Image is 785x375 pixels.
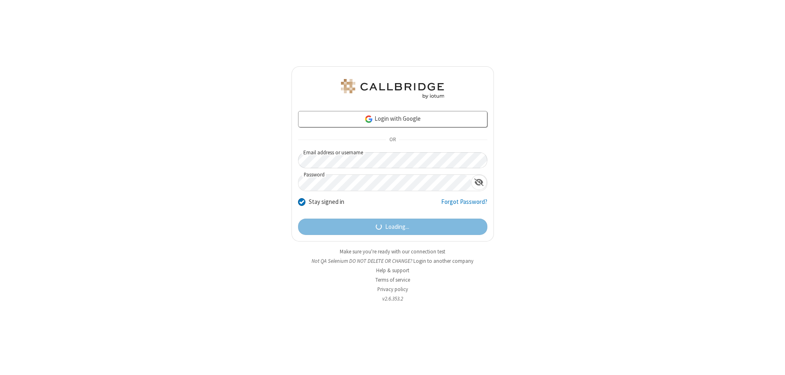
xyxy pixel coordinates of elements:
img: QA Selenium DO NOT DELETE OR CHANGE [339,79,446,99]
input: Email address or username [298,152,487,168]
li: Not QA Selenium DO NOT DELETE OR CHANGE? [292,257,494,265]
span: Loading... [385,222,409,232]
a: Login with Google [298,111,487,127]
a: Privacy policy [377,286,408,293]
div: Show password [471,175,487,190]
img: google-icon.png [364,115,373,124]
a: Terms of service [375,276,410,283]
a: Help & support [376,267,409,274]
li: v2.6.353.2 [292,295,494,303]
label: Stay signed in [309,197,344,207]
iframe: Chat [765,354,779,369]
input: Password [298,175,471,191]
button: Loading... [298,219,487,235]
a: Make sure you're ready with our connection test [340,248,445,255]
a: Forgot Password? [441,197,487,213]
span: OR [386,134,399,146]
button: Login to another company [413,257,473,265]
